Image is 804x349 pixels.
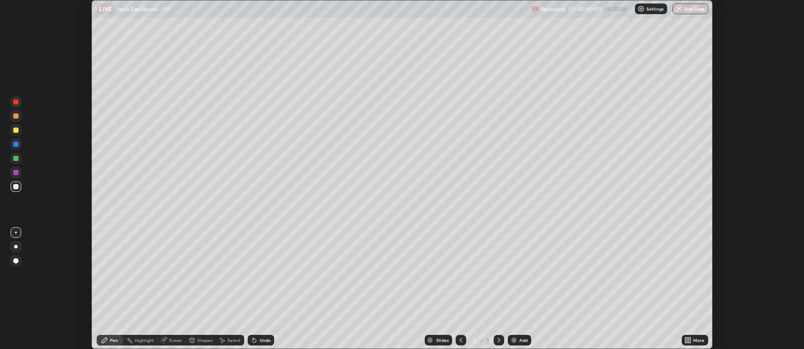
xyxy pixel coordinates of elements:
p: Settings [646,7,664,11]
div: Eraser [169,338,182,342]
div: More [693,338,704,342]
p: Recording [540,6,565,12]
div: Highlight [135,338,154,342]
div: Select [227,338,241,342]
p: LIVE [99,5,111,12]
div: Add [519,338,528,342]
div: Undo [260,338,271,342]
div: Shapes [197,338,212,342]
div: / [480,338,483,343]
div: Pen [110,338,118,342]
div: Slides [436,338,449,342]
div: 3 [485,336,490,344]
img: recording.375f2c34.svg [532,5,539,12]
button: End Class [672,4,708,14]
div: 3 [470,338,479,343]
img: end-class-cross [676,5,683,12]
img: class-settings-icons [638,5,645,12]
p: Ionic Equilibrium - 09 [117,5,170,12]
img: add-slide-button [510,337,517,344]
